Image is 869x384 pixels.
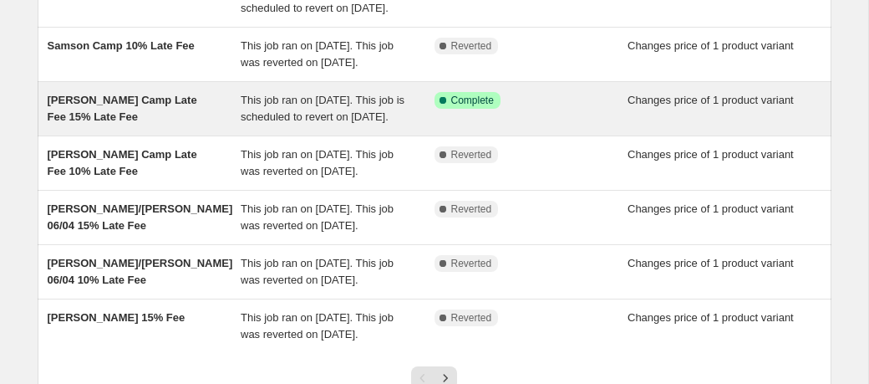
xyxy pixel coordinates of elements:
[48,311,185,324] span: [PERSON_NAME] 15% Fee
[451,94,494,107] span: Complete
[241,39,394,69] span: This job ran on [DATE]. This job was reverted on [DATE].
[628,94,794,106] span: Changes price of 1 product variant
[241,257,394,286] span: This job ran on [DATE]. This job was reverted on [DATE].
[241,202,394,232] span: This job ran on [DATE]. This job was reverted on [DATE].
[628,257,794,269] span: Changes price of 1 product variant
[241,148,394,177] span: This job ran on [DATE]. This job was reverted on [DATE].
[451,148,492,161] span: Reverted
[628,39,794,52] span: Changes price of 1 product variant
[451,39,492,53] span: Reverted
[48,94,197,123] span: [PERSON_NAME] Camp Late Fee 15% Late Fee
[451,202,492,216] span: Reverted
[48,202,233,232] span: [PERSON_NAME]/[PERSON_NAME] 06/04 15% Late Fee
[241,311,394,340] span: This job ran on [DATE]. This job was reverted on [DATE].
[241,94,404,123] span: This job ran on [DATE]. This job is scheduled to revert on [DATE].
[48,148,197,177] span: [PERSON_NAME] Camp Late Fee 10% Late Fee
[48,257,233,286] span: [PERSON_NAME]/[PERSON_NAME] 06/04 10% Late Fee
[628,148,794,161] span: Changes price of 1 product variant
[451,257,492,270] span: Reverted
[628,202,794,215] span: Changes price of 1 product variant
[451,311,492,325] span: Reverted
[628,311,794,324] span: Changes price of 1 product variant
[48,39,195,52] span: Samson Camp 10% Late Fee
